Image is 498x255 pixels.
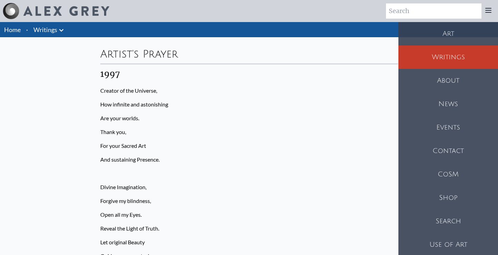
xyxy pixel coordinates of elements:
[100,125,398,139] p: Thank you,
[398,139,498,163] a: Contact
[100,43,398,63] div: Artist's Prayer
[100,194,398,208] p: Forgive my blindness,
[23,22,31,37] li: ·
[100,84,398,98] p: Creator of the Universe,
[398,69,498,92] a: About
[100,111,398,125] p: Are your worlds.
[100,235,398,249] p: Let original Beauty
[33,25,57,34] a: Writings
[4,26,21,33] a: Home
[100,98,398,111] p: How infinite and astonishing
[398,210,498,233] a: Search
[398,22,498,45] a: Art
[386,3,481,19] input: Search
[100,208,398,222] p: Open all my Eyes.
[100,180,398,194] p: Divine Imagination,
[100,139,398,153] p: For your Sacred Art
[100,153,398,166] p: And sustaining Presence.
[100,69,398,80] div: 1997
[398,116,498,139] a: Events
[100,222,398,235] p: Reveal the Light of Truth.
[398,163,498,186] a: CoSM
[398,92,498,116] a: News
[398,186,498,210] a: Shop
[398,45,498,69] a: Writings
